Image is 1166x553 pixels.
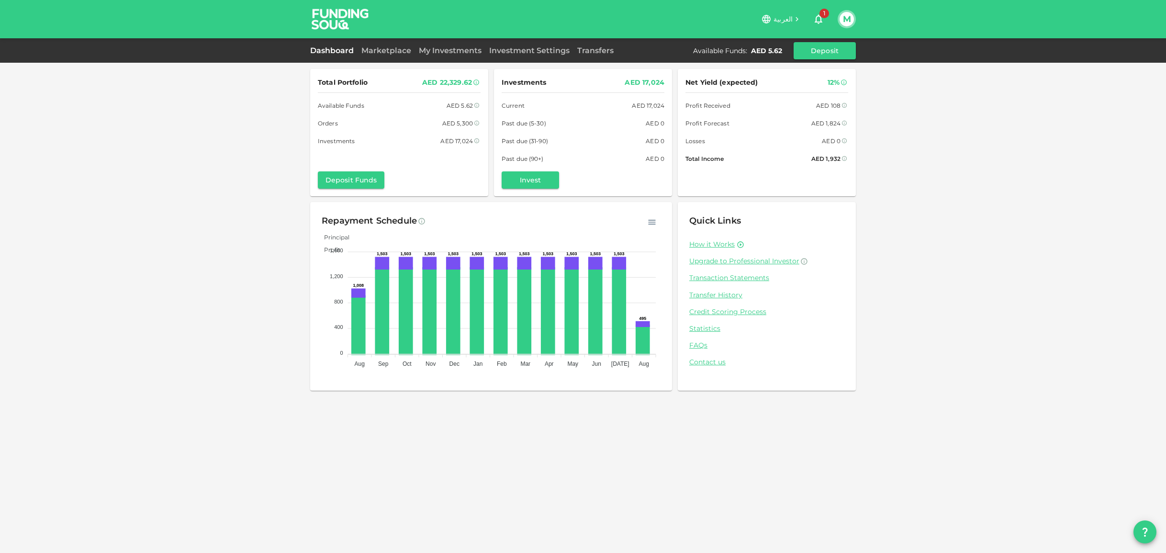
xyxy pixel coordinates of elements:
[632,101,664,111] div: AED 17,024
[685,136,705,146] span: Losses
[809,10,828,29] button: 1
[330,273,343,279] tspan: 1,200
[1133,520,1156,543] button: question
[440,136,473,146] div: AED 17,024
[689,240,735,249] a: How it Works
[685,118,729,128] span: Profit Forecast
[592,361,601,367] tspan: Jun
[502,136,548,146] span: Past due (31-90)
[693,46,747,56] div: Available Funds :
[685,101,730,111] span: Profit Received
[318,101,364,111] span: Available Funds
[340,350,343,356] tspan: 0
[442,118,473,128] div: AED 5,300
[819,9,829,18] span: 1
[310,46,358,55] a: Dashboard
[317,246,340,253] span: Profit
[502,171,559,189] button: Invest
[447,101,473,111] div: AED 5.62
[334,299,343,305] tspan: 800
[811,154,841,164] div: AED 1,932
[811,118,841,128] div: AED 1,824
[573,46,617,55] a: Transfers
[355,361,365,367] tspan: Aug
[502,101,525,111] span: Current
[646,136,664,146] div: AED 0
[502,77,546,89] span: Investments
[485,46,573,55] a: Investment Settings
[358,46,415,55] a: Marketplace
[403,361,412,367] tspan: Oct
[689,341,844,350] a: FAQs
[774,15,793,23] span: العربية
[646,118,664,128] div: AED 0
[520,361,530,367] tspan: Mar
[473,361,482,367] tspan: Jan
[317,234,349,241] span: Principal
[322,214,417,229] div: Repayment Schedule
[689,257,799,265] span: Upgrade to Professional Investor
[318,171,384,189] button: Deposit Funds
[685,154,724,164] span: Total Income
[689,324,844,333] a: Statistics
[646,154,664,164] div: AED 0
[689,291,844,300] a: Transfer History
[689,257,844,266] a: Upgrade to Professional Investor
[502,118,546,128] span: Past due (5-30)
[816,101,841,111] div: AED 108
[625,77,664,89] div: AED 17,024
[639,361,649,367] tspan: Aug
[318,77,368,89] span: Total Portfolio
[334,324,343,330] tspan: 400
[422,77,472,89] div: AED 22,329.62
[545,361,554,367] tspan: Apr
[415,46,485,55] a: My Investments
[497,361,507,367] tspan: Feb
[330,248,343,253] tspan: 1,600
[502,154,544,164] span: Past due (90+)
[840,12,854,26] button: M
[567,361,578,367] tspan: May
[751,46,782,56] div: AED 5.62
[318,136,355,146] span: Investments
[689,273,844,282] a: Transaction Statements
[689,358,844,367] a: Contact us
[685,77,758,89] span: Net Yield (expected)
[822,136,841,146] div: AED 0
[378,361,389,367] tspan: Sep
[794,42,856,59] button: Deposit
[689,215,741,226] span: Quick Links
[611,361,629,367] tspan: [DATE]
[828,77,840,89] div: 12%
[689,307,844,316] a: Credit Scoring Process
[426,361,436,367] tspan: Nov
[318,118,338,128] span: Orders
[449,361,460,367] tspan: Dec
